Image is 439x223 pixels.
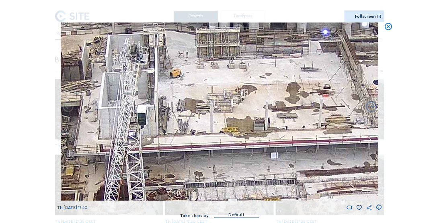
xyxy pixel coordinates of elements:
div: Default [228,211,244,219]
i: Forward [62,100,74,113]
img: Image [61,23,378,201]
div: Default [214,211,259,218]
span: Th [DATE] 17:50 [57,205,87,210]
i: Back [365,100,377,113]
div: Fullscreen [355,14,376,19]
div: Take steps by: [180,214,210,218]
